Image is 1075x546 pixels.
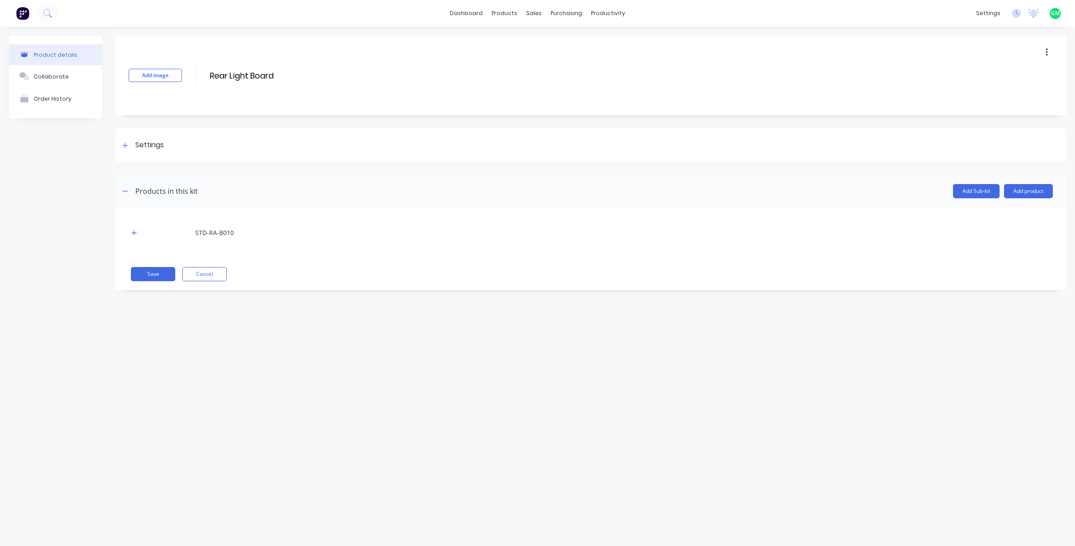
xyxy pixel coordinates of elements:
span: GM [1051,9,1060,17]
div: Products in this kit [135,186,198,196]
div: sales [522,7,546,20]
img: Factory [16,7,29,20]
div: STD-RA-B010 [195,228,234,237]
div: Order History [34,95,71,102]
div: Settings [135,140,164,151]
input: Enter kit name [209,69,366,82]
div: settings [972,7,1005,20]
button: Order History [9,87,102,110]
button: Collaborate [9,65,102,87]
button: Add Sub-kit [953,184,1000,198]
div: Product details [34,51,78,58]
div: productivity [587,7,630,20]
button: Product details [9,44,102,65]
div: purchasing [546,7,587,20]
button: Save [131,267,175,281]
button: Cancel [182,267,227,281]
button: Add product [1004,184,1053,198]
div: Collaborate [34,73,69,80]
div: products [487,7,522,20]
button: Add image [129,69,182,82]
a: dashboard [445,7,487,20]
